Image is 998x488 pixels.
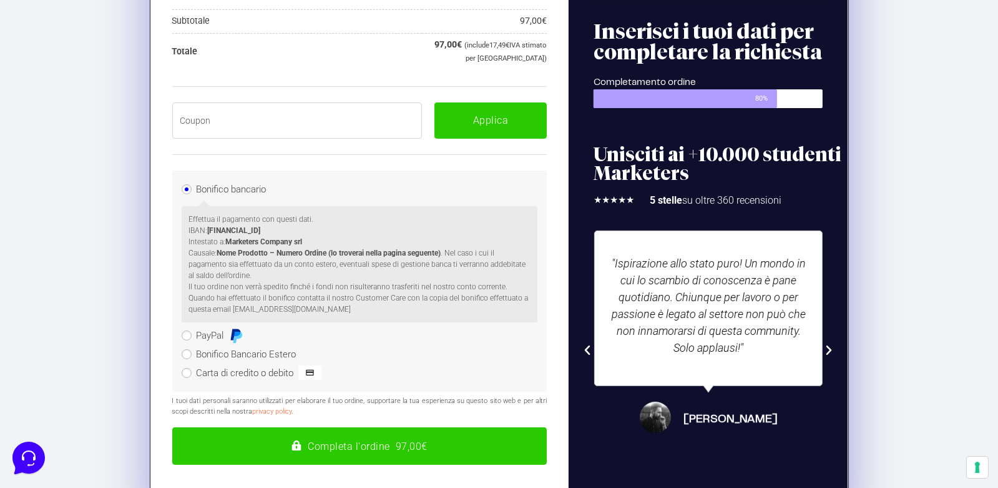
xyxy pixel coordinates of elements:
[594,193,634,207] div: 5/5
[60,70,85,95] img: dark
[582,218,835,484] div: 1 / 4
[594,193,602,207] i: ★
[172,33,423,71] th: Totale
[506,41,509,49] span: €
[40,70,65,95] img: dark
[626,193,634,207] i: ★
[87,373,164,402] button: Messaggi
[163,373,240,402] button: Aiuto
[37,391,59,402] p: Home
[10,373,87,402] button: Home
[434,102,547,139] button: Applica
[610,193,618,207] i: ★
[683,411,777,428] span: [PERSON_NAME]
[594,146,841,183] h2: Unisciti ai +10.000 studenti Marketers
[298,366,321,381] img: Carta di credito o debito
[464,41,547,62] small: (include IVA stimato per [GEOGRAPHIC_DATA])
[20,50,106,60] span: Le tue conversazioni
[823,344,835,357] div: Next slide
[192,391,210,402] p: Aiuto
[208,226,261,235] strong: [FINANCIAL_ID]
[520,16,547,26] bdi: 97,00
[20,70,45,95] img: dark
[639,402,670,433] img: Antonio Leone
[607,255,810,356] p: "Ispirazione allo stato puro! Un mondo in cui lo scambio di conoscenza è pane quotidiano. Chiunqu...
[197,184,267,195] label: Bonifico bancario
[197,367,322,379] label: Carta di credito o debito
[10,10,210,30] h2: Ciao da Marketers 👋
[10,439,47,477] iframe: Customerly Messenger Launcher
[133,155,230,165] a: Apri Centro Assistenza
[755,89,777,108] span: 80%
[434,39,462,49] bdi: 97,00
[602,193,610,207] i: ★
[172,396,547,417] p: I tuoi dati personali saranno utilizzati per elaborare il tuo ordine, supportare la tua esperienz...
[189,292,531,315] p: Quando hai effettuato il bonifico contatta il nostro Customer Care con la copia del bonifico effe...
[189,214,531,281] p: Effettua il pagamento con questi dati. IBAN: Intestato a: Causale: . Nel caso i cui il pagamento ...
[594,21,841,62] h2: Inserisci i tuoi dati per completare la richiesta
[618,193,626,207] i: ★
[197,330,244,341] label: PayPal
[457,39,462,49] span: €
[172,9,423,33] th: Subtotale
[189,281,531,292] p: Il tuo ordine non verrà spedito finché i fondi non risulteranno trasferiti nel nostro conto corre...
[108,391,142,402] p: Messaggi
[253,407,292,416] a: privacy policy
[81,112,184,122] span: Inizia una conversazione
[581,344,594,357] div: Previous slide
[28,182,204,194] input: Cerca un articolo...
[172,102,423,139] input: Coupon
[197,349,296,360] label: Bonifico Bancario Estero
[172,427,547,465] button: Completa l'ordine 97,00€
[594,78,696,87] span: Completamento ordine
[217,249,441,257] strong: Nome Prodotto – Numero Ordine (lo troverai nella pagina seguente)
[226,237,303,246] strong: Marketers Company srl
[228,328,243,343] img: PayPal
[542,16,547,26] span: €
[20,155,97,165] span: Trova una risposta
[20,105,230,130] button: Inizia una conversazione
[489,41,509,49] span: 17,49
[967,457,988,478] button: Le tue preferenze relative al consenso per le tecnologie di tracciamento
